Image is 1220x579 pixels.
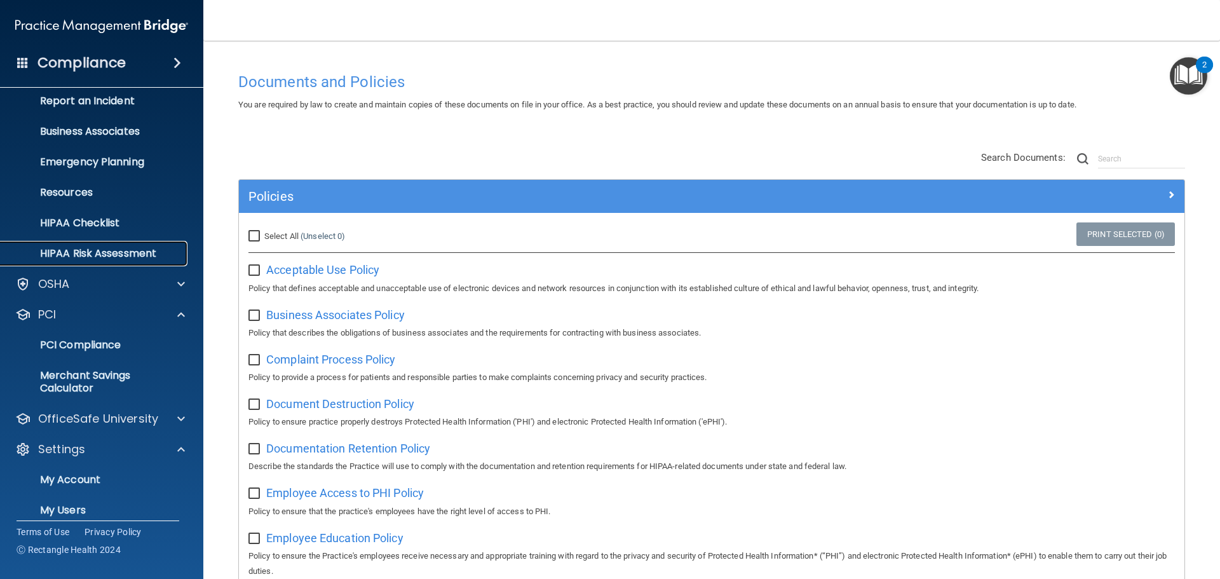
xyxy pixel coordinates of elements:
[8,156,182,168] p: Emergency Planning
[8,186,182,199] p: Resources
[85,526,142,538] a: Privacy Policy
[15,442,185,457] a: Settings
[248,281,1175,296] p: Policy that defines acceptable and unacceptable use of electronic devices and network resources i...
[8,95,182,107] p: Report an Incident
[38,411,158,426] p: OfficeSafe University
[8,247,182,260] p: HIPAA Risk Assessment
[981,152,1066,163] span: Search Documents:
[8,339,182,351] p: PCI Compliance
[1076,222,1175,246] a: Print Selected (0)
[248,459,1175,474] p: Describe the standards the Practice will use to comply with the documentation and retention requi...
[15,411,185,426] a: OfficeSafe University
[266,486,424,500] span: Employee Access to PHI Policy
[38,276,70,292] p: OSHA
[248,189,939,203] h5: Policies
[38,307,56,322] p: PCI
[1098,149,1185,168] input: Search
[1000,489,1205,540] iframe: Drift Widget Chat Controller
[301,231,345,241] a: (Unselect 0)
[238,100,1076,109] span: You are required by law to create and maintain copies of these documents on file in your office. ...
[238,74,1185,90] h4: Documents and Policies
[8,369,182,395] p: Merchant Savings Calculator
[248,414,1175,430] p: Policy to ensure practice properly destroys Protected Health Information ('PHI') and electronic P...
[264,231,299,241] span: Select All
[248,548,1175,579] p: Policy to ensure the Practice's employees receive necessary and appropriate training with regard ...
[266,442,430,455] span: Documentation Retention Policy
[248,231,263,242] input: Select All (Unselect 0)
[38,442,85,457] p: Settings
[1077,153,1088,165] img: ic-search.3b580494.png
[17,526,69,538] a: Terms of Use
[266,531,403,545] span: Employee Education Policy
[248,370,1175,385] p: Policy to provide a process for patients and responsible parties to make complaints concerning pr...
[15,13,188,39] img: PMB logo
[248,186,1175,207] a: Policies
[15,276,185,292] a: OSHA
[1202,65,1207,81] div: 2
[266,353,395,366] span: Complaint Process Policy
[266,397,414,411] span: Document Destruction Policy
[8,473,182,486] p: My Account
[248,325,1175,341] p: Policy that describes the obligations of business associates and the requirements for contracting...
[248,504,1175,519] p: Policy to ensure that the practice's employees have the right level of access to PHI.
[8,125,182,138] p: Business Associates
[37,54,126,72] h4: Compliance
[15,307,185,322] a: PCI
[8,217,182,229] p: HIPAA Checklist
[1170,57,1207,95] button: Open Resource Center, 2 new notifications
[17,543,121,556] span: Ⓒ Rectangle Health 2024
[266,308,405,322] span: Business Associates Policy
[8,504,182,517] p: My Users
[266,263,379,276] span: Acceptable Use Policy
